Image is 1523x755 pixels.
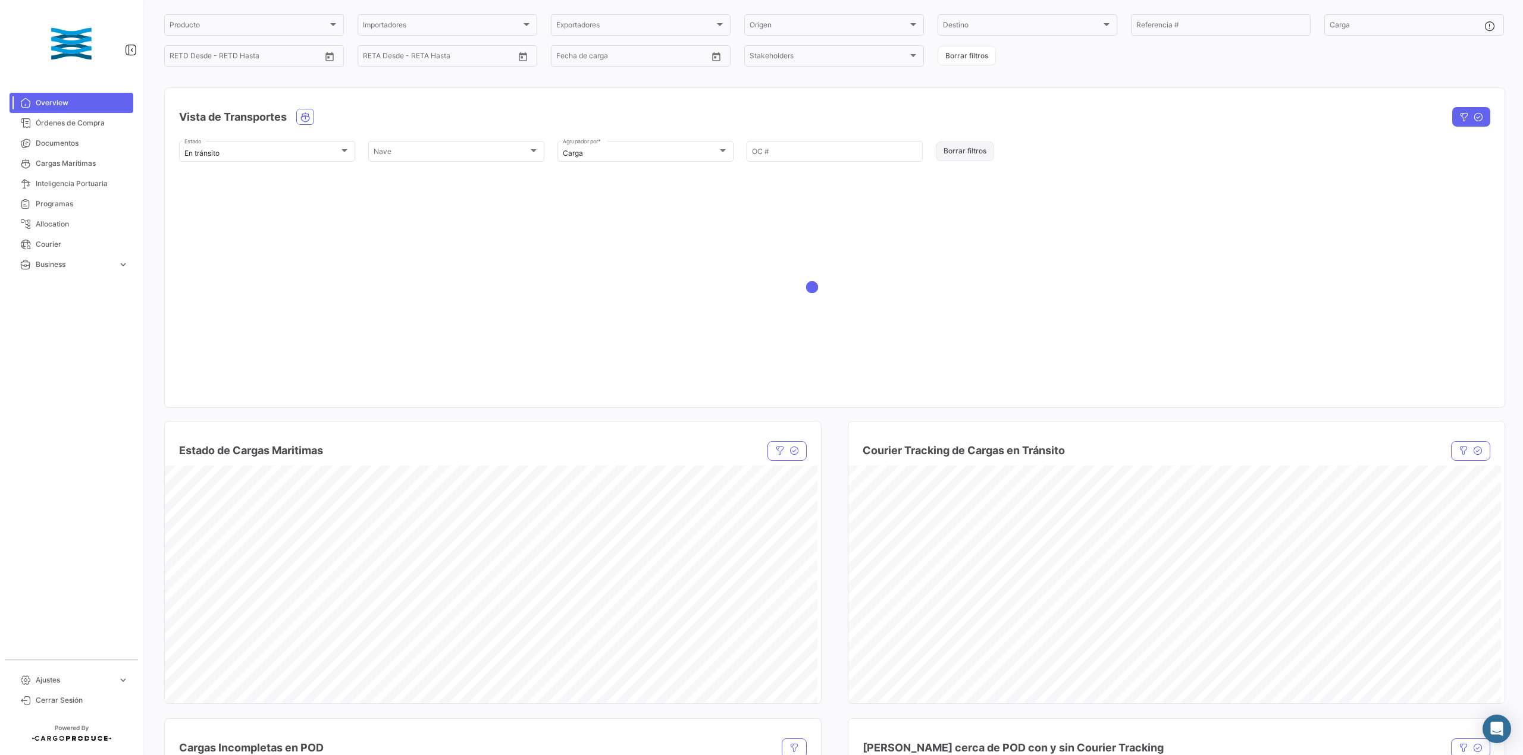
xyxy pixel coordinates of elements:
a: Overview [10,93,133,113]
span: Stakeholders [750,54,908,62]
a: Órdenes de Compra [10,113,133,133]
span: Nave [374,149,528,158]
a: Documentos [10,133,133,153]
span: Documentos [36,138,129,149]
a: Programas [10,194,133,214]
input: Hasta [586,54,659,62]
button: Borrar filtros [936,141,994,161]
h4: Estado de Cargas Maritimas [179,442,323,459]
mat-select-trigger: En tránsito [184,149,220,158]
h4: Vista de Transportes [179,109,287,125]
button: Ocean [297,109,314,124]
img: customer_38.png [42,14,101,74]
a: Allocation [10,214,133,234]
span: Exportadores [556,23,715,31]
span: Importadores [363,23,521,31]
button: Open calendar [321,48,339,65]
h4: Courier Tracking de Cargas en Tránsito [863,442,1065,459]
div: Abrir Intercom Messenger [1483,715,1511,743]
input: Hasta [393,54,466,62]
span: Cargas Marítimas [36,158,129,169]
input: Desde [170,54,191,62]
span: Inteligencia Portuaria [36,178,129,189]
a: Cargas Marítimas [10,153,133,174]
span: Overview [36,97,129,108]
span: Destino [943,23,1101,31]
span: Allocation [36,219,129,229]
mat-select-trigger: Carga [563,149,583,158]
input: Desde [556,54,578,62]
span: Cerrar Sesión [36,695,129,706]
span: Órdenes de Compra [36,118,129,128]
span: Business [36,259,113,270]
button: Borrar filtros [938,46,996,65]
span: expand_more [118,259,129,270]
span: Ajustes [36,675,113,685]
span: Origen [750,23,908,31]
a: Inteligencia Portuaria [10,174,133,194]
a: Courier [10,234,133,254]
span: Producto [170,23,328,31]
button: Open calendar [514,48,532,65]
span: Courier [36,239,129,250]
input: Desde [363,54,384,62]
span: Programas [36,199,129,209]
input: Hasta [199,54,272,62]
button: Open calendar [707,48,725,65]
span: expand_more [118,675,129,685]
